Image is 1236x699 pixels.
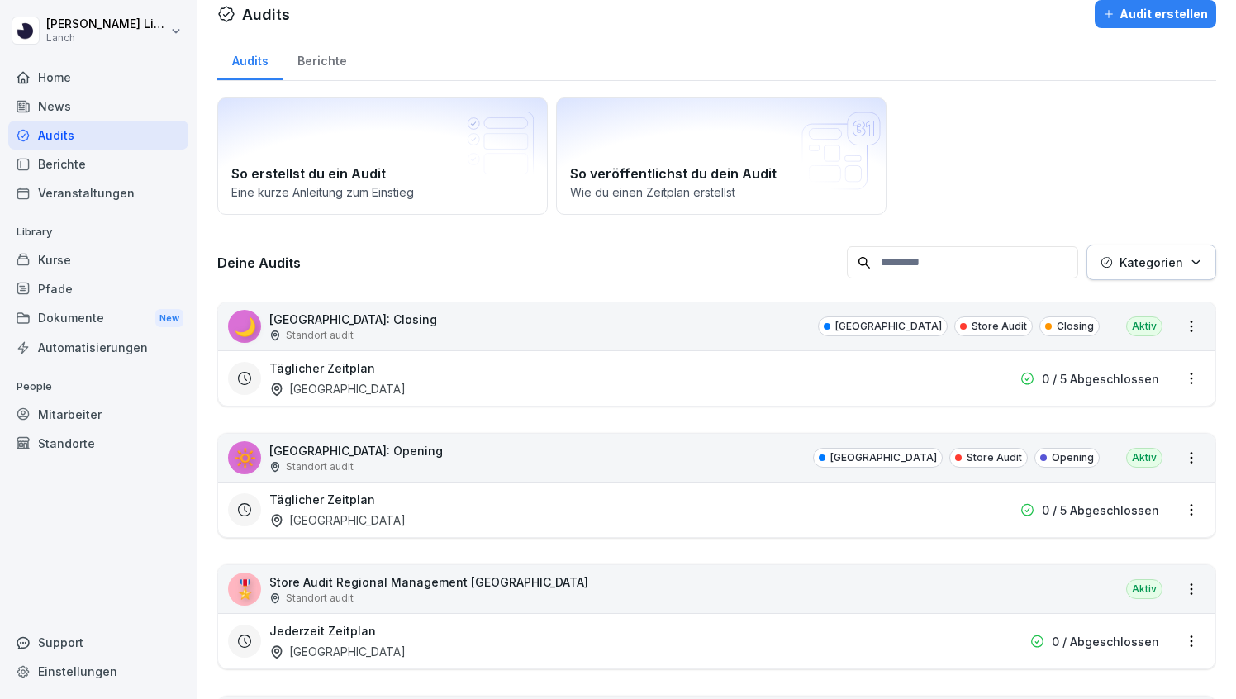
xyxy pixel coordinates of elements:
a: DokumenteNew [8,303,188,334]
div: Audit erstellen [1103,5,1208,23]
p: Lanch [46,32,167,44]
p: 0 / Abgeschlossen [1052,633,1159,650]
a: Standorte [8,429,188,458]
a: Mitarbeiter [8,400,188,429]
p: Store Audit Regional Management [GEOGRAPHIC_DATA] [269,573,588,591]
div: Aktiv [1126,579,1162,599]
h3: Täglicher Zeitplan [269,359,375,377]
a: Veranstaltungen [8,178,188,207]
p: [GEOGRAPHIC_DATA]: Closing [269,311,437,328]
p: Store Audit [972,319,1027,334]
p: Opening [1052,450,1094,465]
div: 🎖️ [228,573,261,606]
p: Standort audit [286,328,354,343]
p: People [8,373,188,400]
a: Automatisierungen [8,333,188,362]
p: [PERSON_NAME] Link [46,17,167,31]
h3: Jederzeit Zeitplan [269,622,376,640]
div: [GEOGRAPHIC_DATA] [269,643,406,660]
p: Standort audit [286,459,354,474]
a: Pfade [8,274,188,303]
div: [GEOGRAPHIC_DATA] [269,380,406,397]
div: 🌙 [228,310,261,343]
div: New [155,309,183,328]
a: Berichte [283,38,361,80]
div: 🔆 [228,441,261,474]
div: [GEOGRAPHIC_DATA] [269,511,406,529]
p: [GEOGRAPHIC_DATA]: Opening [269,442,443,459]
p: 0 / 5 Abgeschlossen [1042,502,1159,519]
div: Aktiv [1126,448,1162,468]
a: Berichte [8,150,188,178]
p: Store Audit [967,450,1022,465]
p: Wie du einen Zeitplan erstellst [570,183,872,201]
p: Eine kurze Anleitung zum Einstieg [231,183,534,201]
div: Aktiv [1126,316,1162,336]
h3: Deine Audits [217,254,839,272]
a: Kurse [8,245,188,274]
p: Library [8,219,188,245]
h2: So veröffentlichst du dein Audit [570,164,872,183]
a: Home [8,63,188,92]
a: News [8,92,188,121]
p: Standort audit [286,591,354,606]
p: 0 / 5 Abgeschlossen [1042,370,1159,388]
p: Kategorien [1120,254,1183,271]
h2: So erstellst du ein Audit [231,164,534,183]
a: So erstellst du ein AuditEine kurze Anleitung zum Einstieg [217,97,548,215]
h3: Täglicher Zeitplan [269,491,375,508]
div: Support [8,628,188,657]
p: [GEOGRAPHIC_DATA] [835,319,942,334]
a: Einstellungen [8,657,188,686]
p: Closing [1057,319,1094,334]
p: [GEOGRAPHIC_DATA] [830,450,937,465]
h1: Audits [242,3,290,26]
a: Audits [8,121,188,150]
a: So veröffentlichst du dein AuditWie du einen Zeitplan erstellst [556,97,887,215]
button: Kategorien [1086,245,1216,280]
div: Dokumente [8,303,188,334]
a: Audits [217,38,283,80]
